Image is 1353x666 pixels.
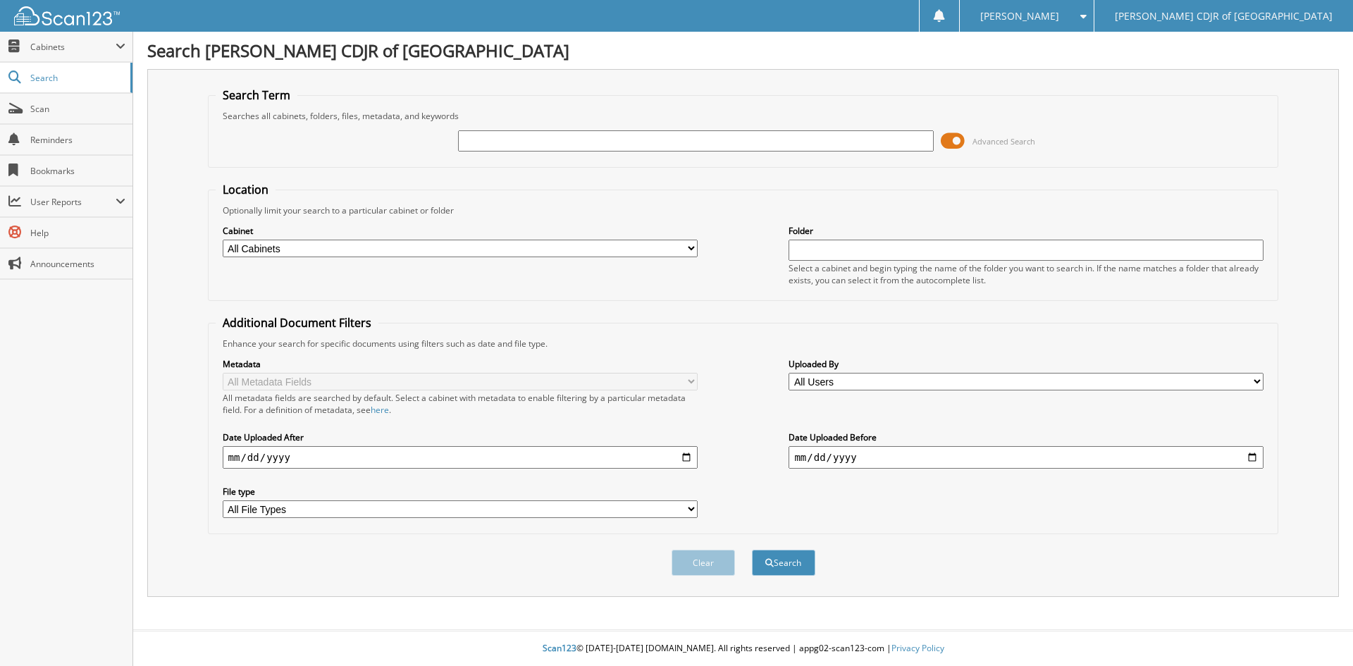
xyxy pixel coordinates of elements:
[789,446,1264,469] input: end
[30,103,125,115] span: Scan
[30,41,116,53] span: Cabinets
[147,39,1339,62] h1: Search [PERSON_NAME] CDJR of [GEOGRAPHIC_DATA]
[216,182,276,197] legend: Location
[223,225,698,237] label: Cabinet
[1115,12,1333,20] span: [PERSON_NAME] CDJR of [GEOGRAPHIC_DATA]
[980,12,1059,20] span: [PERSON_NAME]
[672,550,735,576] button: Clear
[14,6,120,25] img: scan123-logo-white.svg
[223,446,698,469] input: start
[789,225,1264,237] label: Folder
[891,642,944,654] a: Privacy Policy
[216,338,1271,350] div: Enhance your search for specific documents using filters such as date and file type.
[223,392,698,416] div: All metadata fields are searched by default. Select a cabinet with metadata to enable filtering b...
[789,358,1264,370] label: Uploaded By
[216,315,378,331] legend: Additional Document Filters
[789,431,1264,443] label: Date Uploaded Before
[371,404,389,416] a: here
[972,136,1035,147] span: Advanced Search
[543,642,576,654] span: Scan123
[30,196,116,208] span: User Reports
[216,87,297,103] legend: Search Term
[752,550,815,576] button: Search
[30,227,125,239] span: Help
[30,72,123,84] span: Search
[30,258,125,270] span: Announcements
[789,262,1264,286] div: Select a cabinet and begin typing the name of the folder you want to search in. If the name match...
[223,486,698,498] label: File type
[30,165,125,177] span: Bookmarks
[223,431,698,443] label: Date Uploaded After
[133,631,1353,666] div: © [DATE]-[DATE] [DOMAIN_NAME]. All rights reserved | appg02-scan123-com |
[216,110,1271,122] div: Searches all cabinets, folders, files, metadata, and keywords
[30,134,125,146] span: Reminders
[216,204,1271,216] div: Optionally limit your search to a particular cabinet or folder
[223,358,698,370] label: Metadata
